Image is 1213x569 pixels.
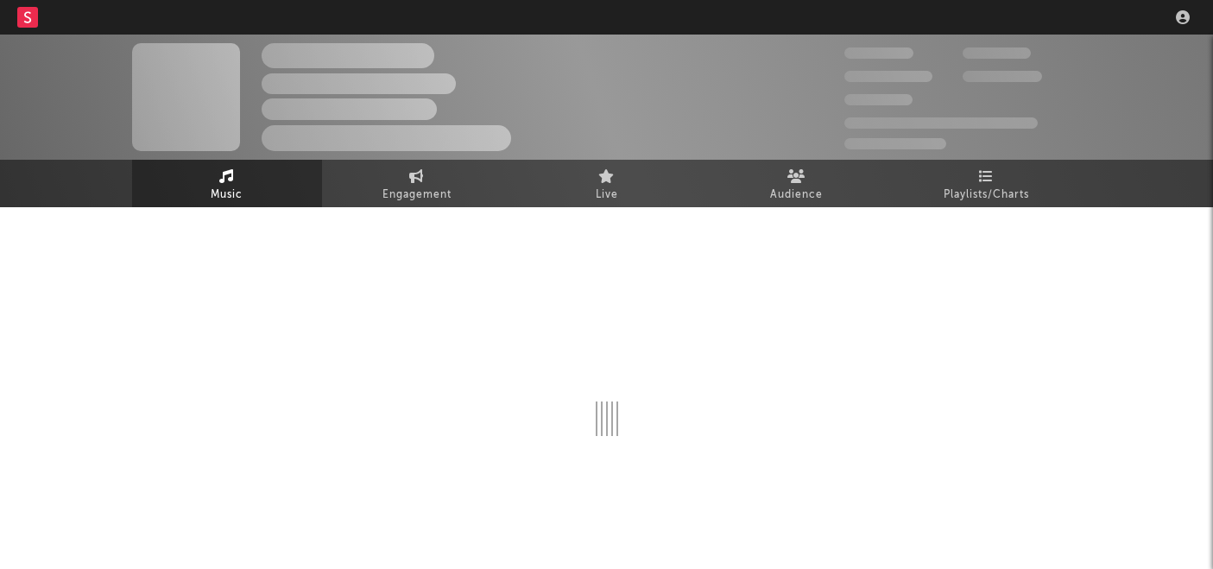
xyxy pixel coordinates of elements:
[963,71,1042,82] span: 1,000,000
[944,185,1029,205] span: Playlists/Charts
[322,160,512,207] a: Engagement
[963,47,1031,59] span: 100,000
[844,94,913,105] span: 100,000
[132,160,322,207] a: Music
[702,160,892,207] a: Audience
[844,117,1038,129] span: 50,000,000 Monthly Listeners
[596,185,618,205] span: Live
[892,160,1082,207] a: Playlists/Charts
[844,71,932,82] span: 50,000,000
[844,138,946,149] span: Jump Score: 85.0
[844,47,913,59] span: 300,000
[211,185,243,205] span: Music
[512,160,702,207] a: Live
[382,185,452,205] span: Engagement
[770,185,823,205] span: Audience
